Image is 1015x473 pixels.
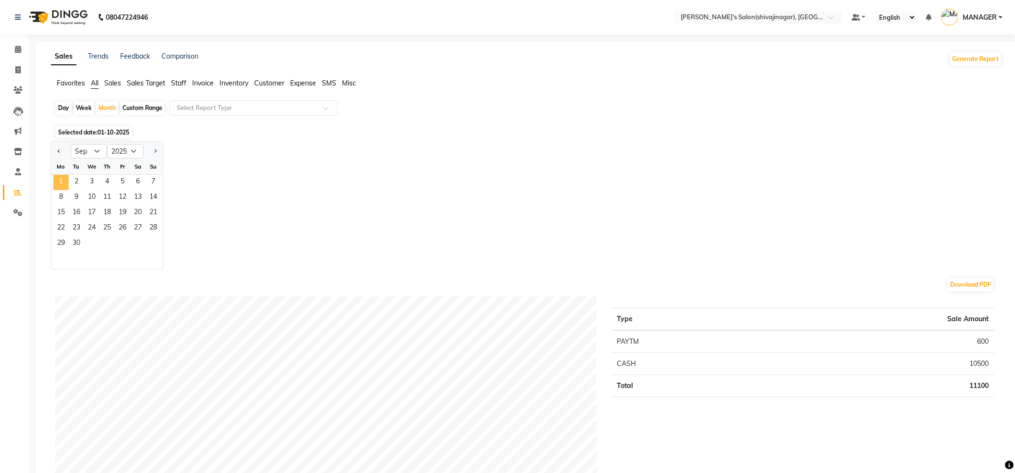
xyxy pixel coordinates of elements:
[69,190,84,206] span: 9
[53,190,69,206] div: Monday, September 8, 2025
[99,175,115,190] div: Thursday, September 4, 2025
[56,126,132,138] span: Selected date:
[84,221,99,236] span: 24
[107,144,144,158] select: Select year
[146,175,161,190] div: Sunday, September 7, 2025
[115,175,130,190] span: 5
[115,221,130,236] div: Friday, September 26, 2025
[96,101,118,115] div: Month
[760,330,994,353] td: 600
[146,175,161,190] span: 7
[53,190,69,206] span: 8
[130,221,146,236] div: Saturday, September 27, 2025
[963,12,997,23] span: MANAGER
[127,79,165,87] span: Sales Target
[69,190,84,206] div: Tuesday, September 9, 2025
[55,144,63,159] button: Previous month
[950,52,1001,66] button: Generate Report
[760,353,994,375] td: 10500
[220,79,248,87] span: Inventory
[53,159,69,174] div: Mo
[84,206,99,221] div: Wednesday, September 17, 2025
[611,308,760,331] th: Type
[130,175,146,190] div: Saturday, September 6, 2025
[130,159,146,174] div: Sa
[104,79,121,87] span: Sales
[53,221,69,236] span: 22
[161,52,198,61] a: Comparison
[69,206,84,221] div: Tuesday, September 16, 2025
[115,159,130,174] div: Fr
[69,236,84,252] span: 30
[69,159,84,174] div: Tu
[254,79,284,87] span: Customer
[99,221,115,236] div: Thursday, September 25, 2025
[130,190,146,206] div: Saturday, September 13, 2025
[53,221,69,236] div: Monday, September 22, 2025
[71,144,107,158] select: Select month
[88,52,109,61] a: Trends
[53,236,69,252] div: Monday, September 29, 2025
[69,175,84,190] div: Tuesday, September 2, 2025
[84,175,99,190] div: Wednesday, September 3, 2025
[69,206,84,221] span: 16
[84,221,99,236] div: Wednesday, September 24, 2025
[99,190,115,206] div: Thursday, September 11, 2025
[151,144,159,159] button: Next month
[146,206,161,221] span: 21
[69,221,84,236] div: Tuesday, September 23, 2025
[69,221,84,236] span: 23
[69,175,84,190] span: 2
[84,159,99,174] div: We
[99,206,115,221] span: 18
[91,79,98,87] span: All
[51,48,76,65] a: Sales
[120,101,165,115] div: Custom Range
[322,79,336,87] span: SMS
[130,206,146,221] div: Saturday, September 20, 2025
[84,190,99,206] div: Wednesday, September 10, 2025
[342,79,356,87] span: Misc
[115,206,130,221] div: Friday, September 19, 2025
[130,175,146,190] span: 6
[611,330,760,353] td: PAYTM
[57,79,85,87] span: Favorites
[53,175,69,190] div: Monday, September 1, 2025
[120,52,150,61] a: Feedback
[130,221,146,236] span: 27
[99,190,115,206] span: 11
[760,375,994,397] td: 11100
[611,353,760,375] td: CASH
[192,79,214,87] span: Invoice
[99,221,115,236] span: 25
[99,175,115,190] span: 4
[69,236,84,252] div: Tuesday, September 30, 2025
[84,175,99,190] span: 3
[24,4,90,31] img: logo
[171,79,186,87] span: Staff
[290,79,316,87] span: Expense
[146,190,161,206] span: 14
[941,9,958,25] img: MANAGER
[84,190,99,206] span: 10
[99,159,115,174] div: Th
[115,175,130,190] div: Friday, September 5, 2025
[106,4,148,31] b: 08047224946
[115,190,130,206] div: Friday, September 12, 2025
[84,206,99,221] span: 17
[146,221,161,236] span: 28
[56,101,72,115] div: Day
[146,190,161,206] div: Sunday, September 14, 2025
[98,129,129,136] span: 01-10-2025
[115,190,130,206] span: 12
[130,190,146,206] span: 13
[760,308,994,331] th: Sale Amount
[130,206,146,221] span: 20
[611,375,760,397] td: Total
[53,175,69,190] span: 1
[146,206,161,221] div: Sunday, September 21, 2025
[146,159,161,174] div: Su
[948,278,993,291] button: Download PDF
[53,206,69,221] span: 15
[115,206,130,221] span: 19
